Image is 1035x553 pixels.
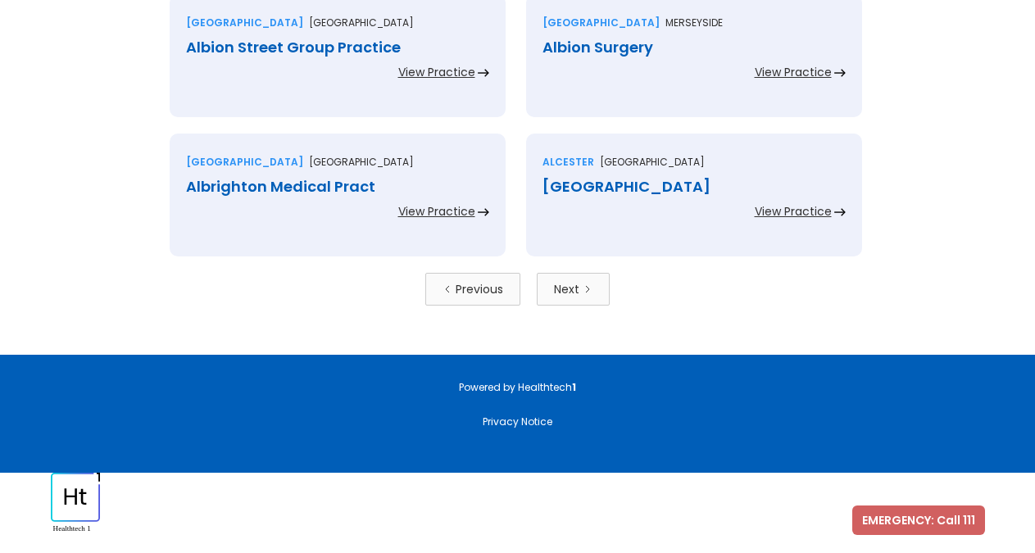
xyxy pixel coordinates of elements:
div: View Practice [755,64,832,80]
a: EMERGENCY: Call 111 [852,505,985,535]
div: Alcester [542,154,594,170]
div: [GEOGRAPHIC_DATA] [542,179,846,195]
div: Albion Surgery [542,39,846,56]
div: View Practice [755,203,832,220]
p: [GEOGRAPHIC_DATA] [309,15,414,31]
div: List [170,273,866,306]
div: Previous [456,281,503,297]
a: Privacy Notice [483,415,552,428]
a: Powered by Healthtech1 [459,380,576,394]
strong: 1 [572,380,576,394]
a: Alcester[GEOGRAPHIC_DATA][GEOGRAPHIC_DATA]View Practice [526,134,862,273]
div: Albion Street Group Practice [186,39,489,56]
div: View Practice [398,64,475,80]
div: [GEOGRAPHIC_DATA] [542,15,660,31]
p: [GEOGRAPHIC_DATA] [309,154,414,170]
a: Previous Page [425,273,520,306]
div: [GEOGRAPHIC_DATA] [186,154,303,170]
div: Albrighton Medical Pract [186,179,489,195]
p: [GEOGRAPHIC_DATA] [600,154,705,170]
span: EMERGENCY: Call 111 [862,512,975,528]
p: Merseyside [665,15,723,31]
div: View Practice [398,203,475,220]
a: Next Page [537,273,610,306]
a: [GEOGRAPHIC_DATA][GEOGRAPHIC_DATA]Albrighton Medical PractView Practice [170,134,506,273]
div: Next [554,281,579,297]
div: [GEOGRAPHIC_DATA] [186,15,303,31]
